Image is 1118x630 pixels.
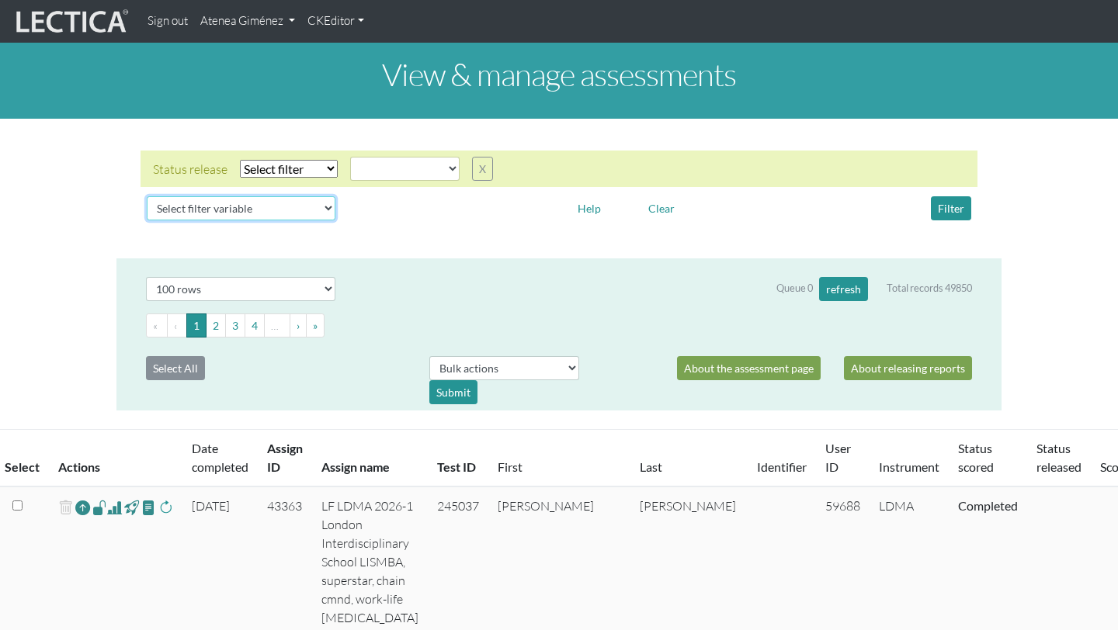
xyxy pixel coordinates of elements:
[931,196,971,220] button: Filter
[225,313,245,337] button: Go to page 3
[92,498,107,516] span: view
[107,498,122,517] span: Analyst score
[958,441,994,474] a: Status scored
[312,430,428,487] th: Assign name
[245,313,265,337] button: Go to page 4
[306,313,325,337] button: Go to last page
[301,6,370,36] a: CKEditor
[141,6,194,36] a: Sign out
[146,313,972,337] ul: Pagination
[141,498,156,516] span: view
[498,459,523,474] a: First
[640,459,662,474] a: Last
[879,459,939,474] a: Instrument
[429,380,477,404] div: Submit
[206,313,226,337] button: Go to page 2
[192,441,248,474] a: Date completed
[776,277,972,301] div: Queue 0 Total records 49850
[571,196,608,220] button: Help
[58,497,73,519] span: delete
[472,157,493,181] button: X
[290,313,307,337] button: Go to next page
[757,459,807,474] a: Identifier
[186,313,207,337] button: Go to page 1
[258,430,312,487] th: Assign ID
[146,356,205,380] button: Select All
[49,430,182,487] th: Actions
[844,356,972,380] a: About releasing reports
[75,497,90,519] a: Reopen
[194,6,301,36] a: Atenea Giménez
[819,277,868,301] button: refresh
[571,199,608,214] a: Help
[677,356,821,380] a: About the assessment page
[641,196,682,220] button: Clear
[825,441,851,474] a: User ID
[124,498,139,516] span: view
[428,430,488,487] th: Test ID
[153,160,227,178] div: Status release
[12,7,129,36] img: lecticalive
[158,498,173,517] span: rescore
[958,498,1018,513] a: Completed = assessment has been completed; CS scored = assessment has been CLAS scored; LS scored...
[1036,441,1082,474] a: Status released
